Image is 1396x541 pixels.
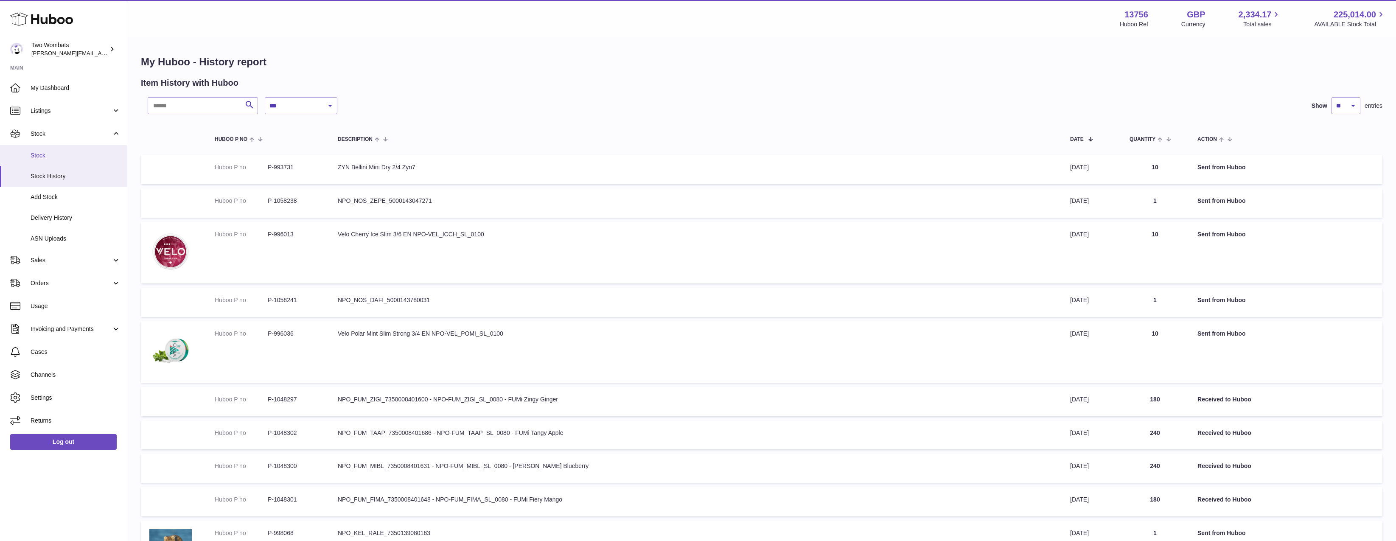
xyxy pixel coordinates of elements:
[329,288,1062,317] td: NPO_NOS_DAFI_5000143780031
[268,529,321,537] dd: P-998068
[215,496,268,504] dt: Huboo P no
[1130,137,1155,142] span: Quantity
[1197,297,1246,303] strong: Sent from Huboo
[31,214,121,222] span: Delivery History
[329,155,1062,184] td: ZYN Bellini Mini Dry 2/4 Zyn7
[329,487,1062,516] td: NPO_FUM_FIMA_7350008401648 - NPO-FUM_FIMA_SL_0080 - FUMi Fiery Mango
[149,330,192,372] img: Velo_Polar_Mint_Slim_Strong_3_4_Nicotine_Pouches-5000393043689.webp
[215,163,268,171] dt: Huboo P no
[31,151,121,160] span: Stock
[31,371,121,379] span: Channels
[31,84,121,92] span: My Dashboard
[1197,463,1251,469] strong: Received to Huboo
[1314,20,1386,28] span: AVAILABLE Stock Total
[1121,222,1189,283] td: 10
[1239,9,1281,28] a: 2,334.17 Total sales
[338,137,373,142] span: Description
[268,163,321,171] dd: P-993731
[1121,487,1189,516] td: 180
[1312,102,1327,110] label: Show
[329,321,1062,383] td: Velo Polar Mint Slim Strong 3/4 EN NPO-VEL_POMI_SL_0100
[31,107,112,115] span: Listings
[1197,231,1246,238] strong: Sent from Huboo
[215,230,268,238] dt: Huboo P no
[31,172,121,180] span: Stock History
[141,55,1382,69] h1: My Huboo - History report
[215,197,268,205] dt: Huboo P no
[268,296,321,304] dd: P-1058241
[31,130,112,138] span: Stock
[215,529,268,537] dt: Huboo P no
[1121,188,1189,218] td: 1
[1120,20,1148,28] div: Huboo Ref
[1197,137,1217,142] span: Action
[1070,137,1084,142] span: Date
[1197,396,1251,403] strong: Received to Huboo
[268,330,321,338] dd: P-996036
[1187,9,1205,20] strong: GBP
[1062,420,1121,450] td: [DATE]
[1197,530,1246,536] strong: Sent from Huboo
[149,230,192,273] img: 137561734362996.jpg
[1197,496,1251,503] strong: Received to Huboo
[31,302,121,310] span: Usage
[329,454,1062,483] td: NPO_FUM_MIBL_7350008401631 - NPO-FUM_MIBL_SL_0080 - [PERSON_NAME] Blueberry
[215,429,268,437] dt: Huboo P no
[1062,188,1121,218] td: [DATE]
[141,77,238,89] h2: Item History with Huboo
[1121,387,1189,416] td: 180
[31,50,170,56] span: [PERSON_NAME][EMAIL_ADDRESS][DOMAIN_NAME]
[268,429,321,437] dd: P-1048302
[31,256,112,264] span: Sales
[1062,321,1121,383] td: [DATE]
[329,188,1062,218] td: NPO_NOS_ZEPE_5000143047271
[31,417,121,425] span: Returns
[1062,288,1121,317] td: [DATE]
[268,496,321,504] dd: P-1048301
[1314,9,1386,28] a: 225,014.00 AVAILABLE Stock Total
[1181,20,1205,28] div: Currency
[1197,164,1246,171] strong: Sent from Huboo
[1062,155,1121,184] td: [DATE]
[31,279,112,287] span: Orders
[1124,9,1148,20] strong: 13756
[1121,155,1189,184] td: 10
[215,296,268,304] dt: Huboo P no
[1062,387,1121,416] td: [DATE]
[1121,454,1189,483] td: 240
[329,222,1062,283] td: Velo Cherry Ice Slim 3/6 EN NPO-VEL_ICCH_SL_0100
[215,462,268,470] dt: Huboo P no
[1062,222,1121,283] td: [DATE]
[31,235,121,243] span: ASN Uploads
[1243,20,1281,28] span: Total sales
[215,330,268,338] dt: Huboo P no
[215,137,247,142] span: Huboo P no
[215,395,268,404] dt: Huboo P no
[1334,9,1376,20] span: 225,014.00
[31,41,108,57] div: Two Wombats
[31,325,112,333] span: Invoicing and Payments
[1239,9,1272,20] span: 2,334.17
[31,193,121,201] span: Add Stock
[1197,429,1251,436] strong: Received to Huboo
[1062,487,1121,516] td: [DATE]
[10,43,23,56] img: alan@twowombats.com
[268,230,321,238] dd: P-996013
[1121,288,1189,317] td: 1
[268,197,321,205] dd: P-1058238
[1062,454,1121,483] td: [DATE]
[31,394,121,402] span: Settings
[1121,321,1189,383] td: 10
[31,348,121,356] span: Cases
[1197,330,1246,337] strong: Sent from Huboo
[329,387,1062,416] td: NPO_FUM_ZIGI_7350008401600 - NPO-FUM_ZIGI_SL_0080 - FUMi Zingy Ginger
[10,434,117,449] a: Log out
[329,420,1062,450] td: NPO_FUM_TAAP_7350008401686 - NPO-FUM_TAAP_SL_0080 - FUMi Tangy Apple
[268,395,321,404] dd: P-1048297
[1121,420,1189,450] td: 240
[1197,197,1246,204] strong: Sent from Huboo
[1365,102,1382,110] span: entries
[268,462,321,470] dd: P-1048300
